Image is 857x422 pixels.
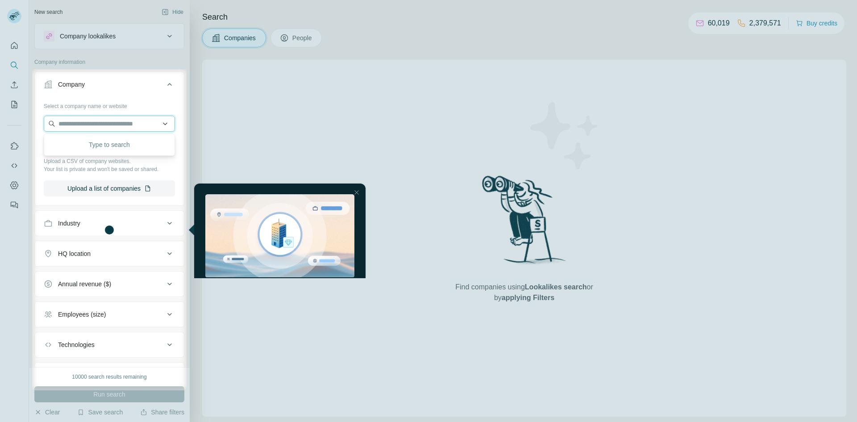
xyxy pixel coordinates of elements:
[35,74,184,99] button: Company
[72,373,146,381] div: 10000 search results remaining
[58,80,85,89] div: Company
[46,136,173,154] div: Type to search
[44,180,175,196] button: Upload a list of companies
[58,249,91,258] div: HQ location
[44,157,175,165] p: Upload a CSV of company websites.
[35,273,184,295] button: Annual revenue ($)
[35,334,184,355] button: Technologies
[58,280,111,288] div: Annual revenue ($)
[44,165,175,173] p: Your list is private and won't be saved or shared.
[58,219,80,228] div: Industry
[187,182,367,278] iframe: Tooltip
[19,13,168,96] img: 6941887457028875.png
[35,364,184,386] button: Keywords
[44,99,175,110] div: Select a company name or website
[8,2,179,175] div: entering tooltip
[35,213,184,234] button: Industry
[58,310,106,319] div: Employees (size)
[58,340,95,349] div: Technologies
[35,304,184,325] button: Employees (size)
[35,243,184,264] button: HQ location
